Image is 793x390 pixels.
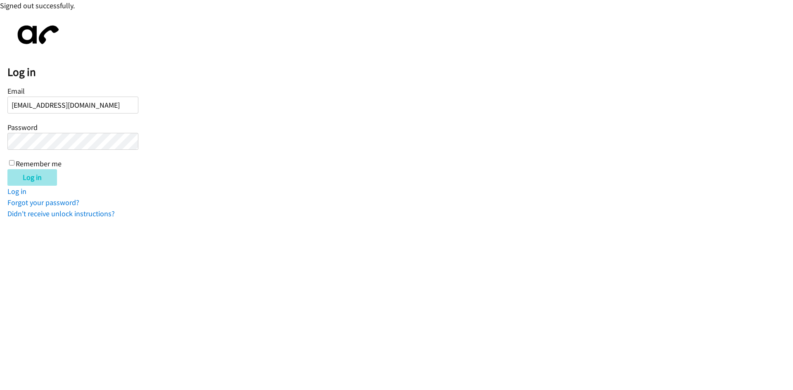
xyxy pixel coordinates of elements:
label: Remember me [16,159,62,168]
input: Log in [7,169,57,186]
a: Forgot your password? [7,198,79,207]
h2: Log in [7,65,793,79]
label: Email [7,86,25,96]
label: Password [7,123,38,132]
img: aphone-8a226864a2ddd6a5e75d1ebefc011f4aa8f32683c2d82f3fb0802fe031f96514.svg [7,19,65,51]
a: Log in [7,187,26,196]
a: Didn't receive unlock instructions? [7,209,115,218]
